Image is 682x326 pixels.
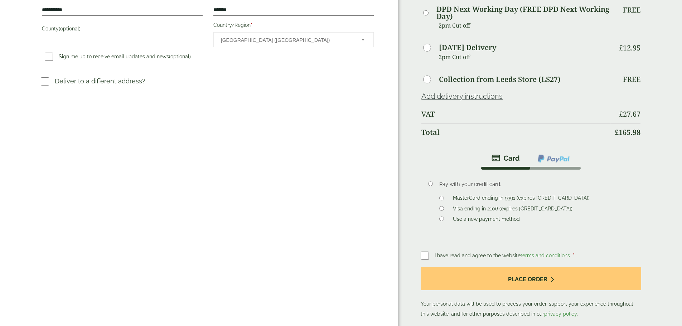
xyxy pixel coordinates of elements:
button: Place order [421,267,641,291]
th: Total [421,123,609,141]
bdi: 12.95 [619,43,640,53]
label: DPD Next Working Day (FREE DPD Next Working Day) [436,6,609,20]
th: VAT [421,106,609,123]
img: stripe.png [492,154,520,162]
p: 2pm Cut off [439,52,609,62]
label: Visa ending in 2106 (expires [CREDIT_CARD_DATA]) [450,206,575,214]
a: Add delivery instructions [421,92,503,101]
p: Free [623,75,640,84]
bdi: 165.98 [615,127,640,137]
span: I have read and agree to the website [435,253,571,258]
p: Deliver to a different address? [55,76,145,86]
abbr: required [251,22,252,28]
bdi: 27.67 [619,109,640,119]
span: £ [619,43,623,53]
a: terms and conditions [521,253,570,258]
p: Free [623,6,640,14]
label: [DATE] Delivery [439,44,496,51]
label: Sign me up to receive email updates and news [42,54,194,62]
p: Pay with your credit card. [439,180,630,188]
abbr: required [573,253,575,258]
p: Your personal data will be used to process your order, support your experience throughout this we... [421,267,641,319]
span: Country/Region [213,32,374,47]
span: United Kingdom (UK) [221,33,352,48]
img: ppcp-gateway.png [537,154,570,163]
a: privacy policy [544,311,577,317]
p: 2pm Cut off [439,20,609,31]
span: £ [619,109,623,119]
label: Use a new payment method [450,216,523,224]
input: Sign me up to receive email updates and news(optional) [45,53,53,61]
span: £ [615,127,619,137]
label: MasterCard ending in 9391 (expires [CREDIT_CARD_DATA]) [450,195,592,203]
label: Country/Region [213,20,374,32]
span: (optional) [169,54,191,59]
span: (optional) [59,26,81,31]
label: County [42,24,202,36]
label: Collection from Leeds Store (LS27) [439,76,561,83]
